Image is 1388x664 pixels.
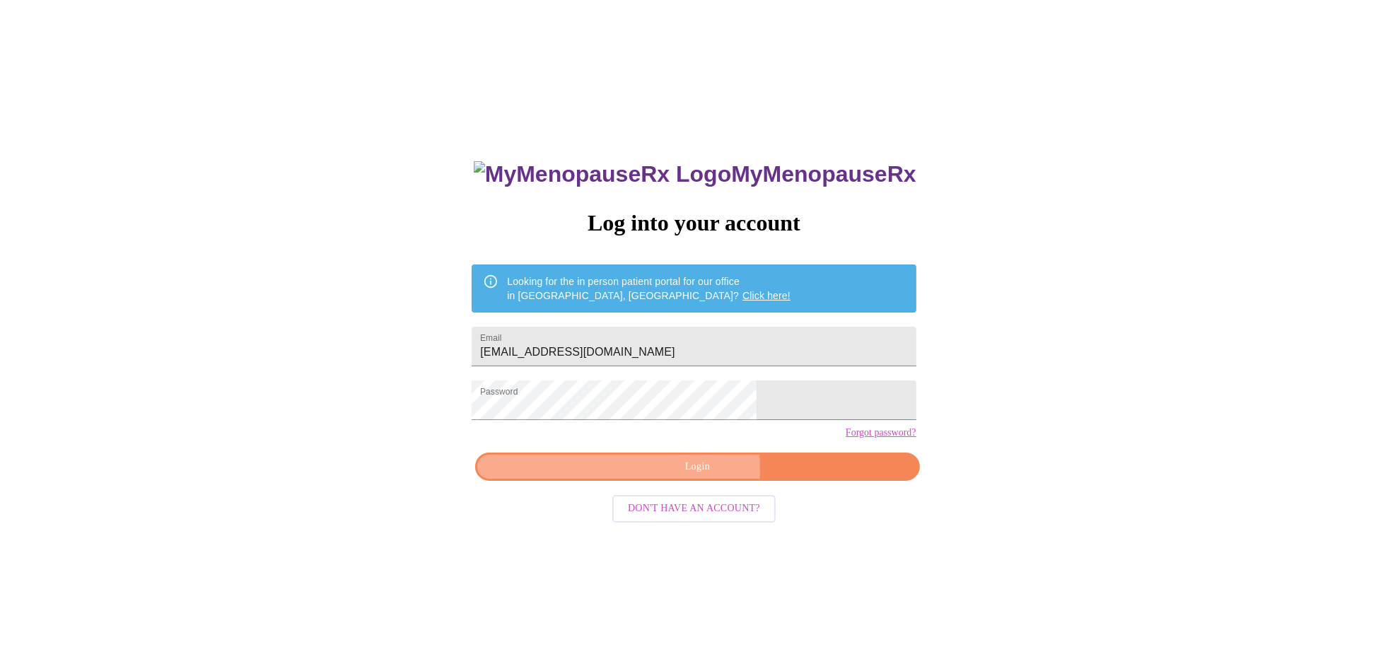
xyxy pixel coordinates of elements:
[507,269,791,308] div: Looking for the in person patient portal for our office in [GEOGRAPHIC_DATA], [GEOGRAPHIC_DATA]?
[628,500,760,518] span: Don't have an account?
[475,453,919,482] button: Login
[846,427,916,438] a: Forgot password?
[609,501,779,513] a: Don't have an account?
[474,161,731,187] img: MyMenopauseRx Logo
[474,161,916,187] h3: MyMenopauseRx
[472,210,916,236] h3: Log into your account
[742,290,791,301] a: Click here!
[491,458,903,476] span: Login
[612,495,776,523] button: Don't have an account?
